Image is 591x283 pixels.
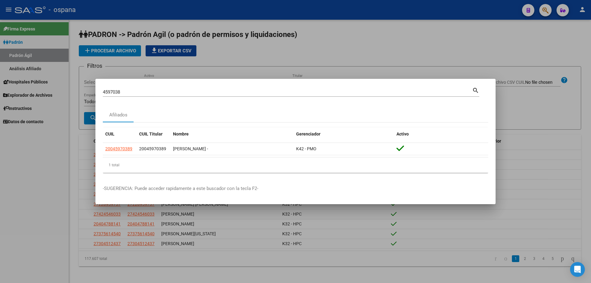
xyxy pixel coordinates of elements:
datatable-header-cell: Activo [394,127,488,141]
mat-icon: search [472,86,479,94]
div: [PERSON_NAME] - [173,145,291,152]
span: K42 - PMO [296,146,316,151]
span: CUIL [105,131,115,136]
datatable-header-cell: Gerenciador [294,127,394,141]
p: -SUGERENCIA: Puede acceder rapidamente a este buscador con la tecla F2- [103,185,488,192]
div: Afiliados [109,111,127,119]
datatable-header-cell: Nombre [171,127,294,141]
datatable-header-cell: CUIL Titular [137,127,171,141]
div: 1 total [103,157,488,173]
span: Nombre [173,131,189,136]
span: Gerenciador [296,131,320,136]
span: 20045970389 [105,146,132,151]
span: CUIL Titular [139,131,163,136]
datatable-header-cell: CUIL [103,127,137,141]
div: Open Intercom Messenger [570,262,585,277]
span: Activo [396,131,409,136]
span: 20045970389 [139,146,166,151]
